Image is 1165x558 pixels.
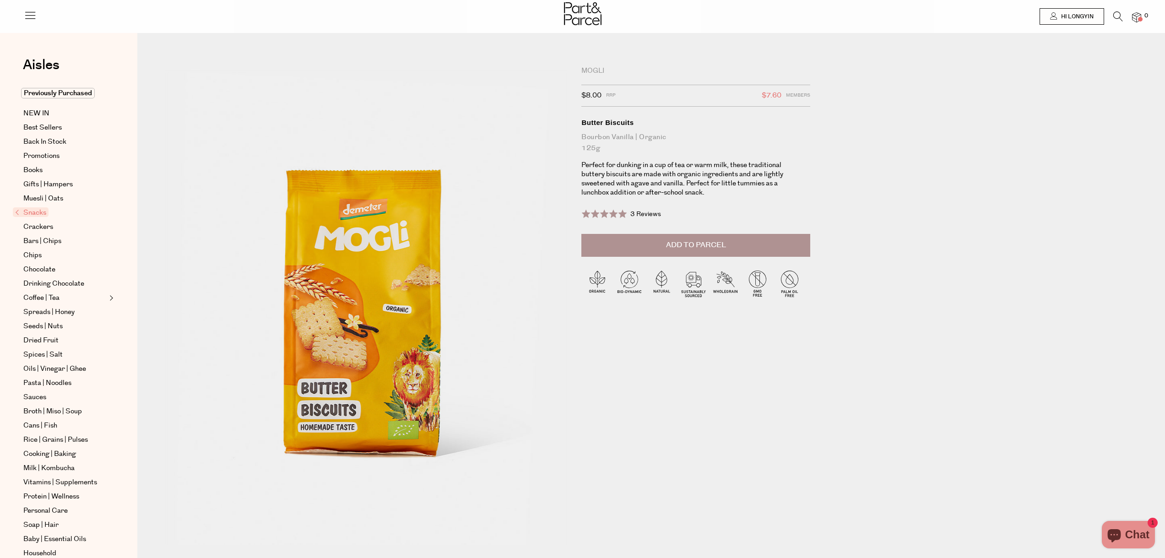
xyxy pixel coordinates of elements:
span: Bars | Chips [23,236,61,247]
a: Dried Fruit [23,335,107,346]
inbox-online-store-chat: Shopify online store chat [1099,521,1158,551]
span: Pasta | Noodles [23,378,71,389]
a: Personal Care [23,505,107,516]
a: Drinking Chocolate [23,278,107,289]
a: Sauces [23,392,107,403]
img: P_P-ICONS-Live_Bec_V11_Organic.svg [581,267,613,299]
a: Chocolate [23,264,107,275]
span: Crackers [23,222,53,233]
a: NEW IN [23,108,107,119]
a: Baby | Essential Oils [23,534,107,545]
img: P_P-ICONS-Live_Bec_V11_Palm_Oil_Free.svg [774,267,806,299]
p: Perfect for dunking in a cup of tea or warm milk, these traditional buttery biscuits are made wit... [581,161,799,197]
a: Promotions [23,151,107,162]
span: Spreads | Honey [23,307,75,318]
a: Coffee | Tea [23,293,107,303]
span: NEW IN [23,108,49,119]
a: Gifts | Hampers [23,179,107,190]
span: Chips [23,250,42,261]
img: P_P-ICONS-Live_Bec_V11_Bio-Dynamic.svg [613,267,645,299]
span: Previously Purchased [21,88,95,98]
span: Gifts | Hampers [23,179,73,190]
a: Chips [23,250,107,261]
a: Soap | Hair [23,520,107,531]
span: Chocolate [23,264,55,275]
span: Personal Care [23,505,68,516]
span: Muesli | Oats [23,193,63,204]
img: Part&Parcel [564,2,601,25]
span: Vitamins | Supplements [23,477,97,488]
a: Spices | Salt [23,349,107,360]
a: Back In Stock [23,136,107,147]
span: Milk | Kombucha [23,463,75,474]
img: P_P-ICONS-Live_Bec_V11_Sustainable_Sourced.svg [677,267,710,299]
span: Soap | Hair [23,520,59,531]
span: 0 [1142,12,1150,20]
img: Butter Biscuits [165,70,568,545]
a: Cans | Fish [23,420,107,431]
span: Cans | Fish [23,420,57,431]
span: Hi Longyin [1059,13,1094,21]
a: Muesli | Oats [23,193,107,204]
span: RRP [606,90,616,102]
span: $8.00 [581,90,601,102]
div: Butter Biscuits [581,118,810,127]
a: Vitamins | Supplements [23,477,107,488]
span: Baby | Essential Oils [23,534,86,545]
a: Protein | Wellness [23,491,107,502]
span: Coffee | Tea [23,293,60,303]
img: P_P-ICONS-Live_Bec_V11_GMO_Free.svg [742,267,774,299]
span: Back In Stock [23,136,66,147]
button: Expand/Collapse Coffee | Tea [107,293,114,303]
a: Hi Longyin [1040,8,1104,25]
span: Cooking | Baking [23,449,76,460]
a: Milk | Kombucha [23,463,107,474]
a: Oils | Vinegar | Ghee [23,363,107,374]
a: Aisles [23,58,60,81]
span: Sauces [23,392,46,403]
span: Snacks [13,207,49,217]
span: Best Sellers [23,122,62,133]
a: Best Sellers [23,122,107,133]
span: $7.60 [762,90,781,102]
a: Bars | Chips [23,236,107,247]
span: Dried Fruit [23,335,59,346]
span: Drinking Chocolate [23,278,84,289]
span: Members [786,90,810,102]
button: Add to Parcel [581,234,810,257]
img: P_P-ICONS-Live_Bec_V11_Wholegrain.svg [710,267,742,299]
span: Broth | Miso | Soup [23,406,82,417]
a: 0 [1132,12,1141,22]
a: Rice | Grains | Pulses [23,434,107,445]
a: Cooking | Baking [23,449,107,460]
div: Bourbon Vanilla | Organic 125g [581,132,810,154]
a: Previously Purchased [23,88,107,99]
span: Promotions [23,151,60,162]
a: Snacks [15,207,107,218]
span: Spices | Salt [23,349,63,360]
a: Books [23,165,107,176]
span: Rice | Grains | Pulses [23,434,88,445]
a: Seeds | Nuts [23,321,107,332]
span: Add to Parcel [666,240,726,250]
div: MOGLi [581,66,810,76]
a: Broth | Miso | Soup [23,406,107,417]
span: Books [23,165,43,176]
span: 3 Reviews [630,210,661,219]
span: Oils | Vinegar | Ghee [23,363,86,374]
span: Aisles [23,55,60,75]
span: Seeds | Nuts [23,321,63,332]
a: Crackers [23,222,107,233]
img: P_P-ICONS-Live_Bec_V11_Natural.svg [645,267,677,299]
a: Pasta | Noodles [23,378,107,389]
a: Spreads | Honey [23,307,107,318]
span: Protein | Wellness [23,491,79,502]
